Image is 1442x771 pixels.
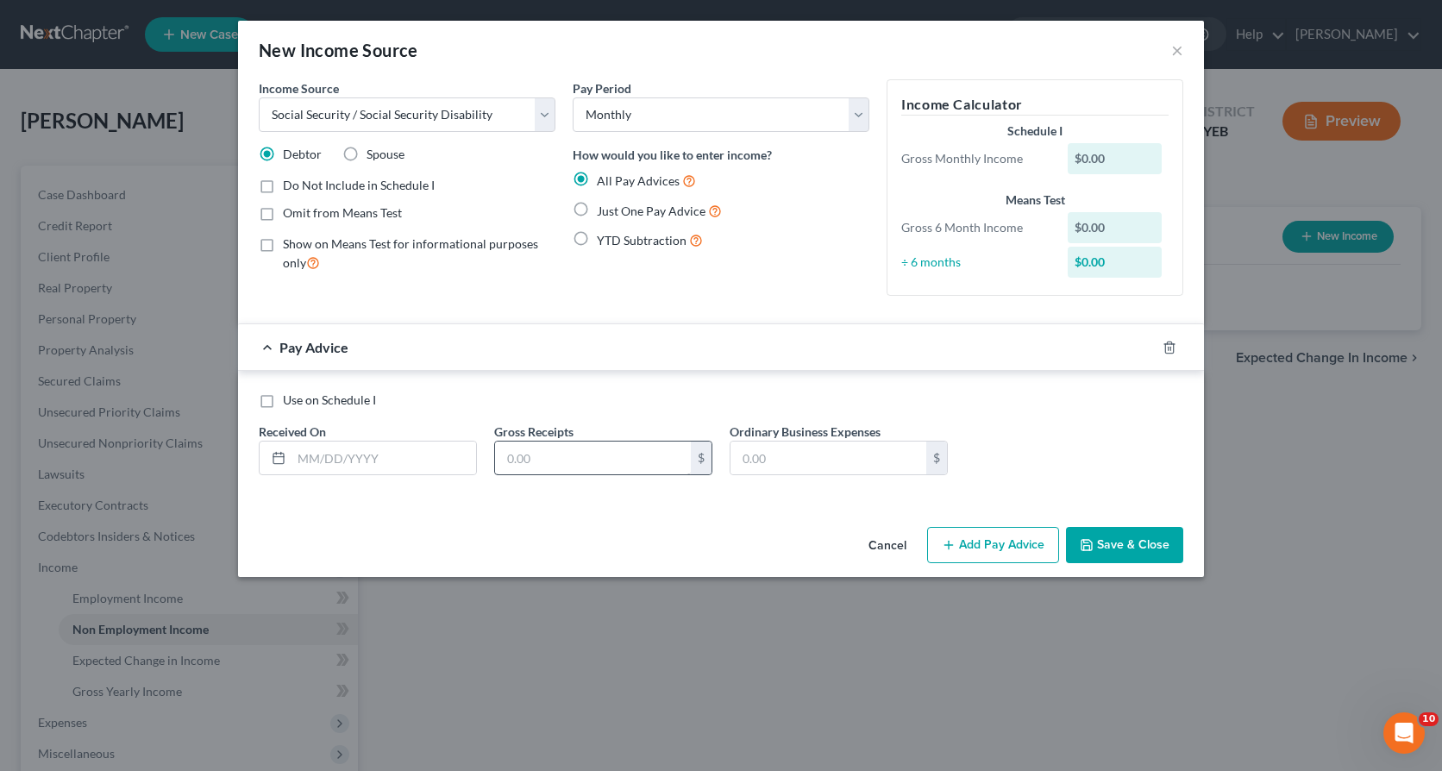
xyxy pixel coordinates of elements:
[730,442,926,474] input: 0.00
[259,81,339,96] span: Income Source
[495,442,691,474] input: 0.00
[1171,40,1183,60] button: ×
[283,392,376,407] span: Use on Schedule I
[292,442,476,474] input: MM/DD/YYYY
[730,423,881,441] label: Ordinary Business Expenses
[927,527,1059,563] button: Add Pay Advice
[691,442,712,474] div: $
[573,146,772,164] label: How would you like to enter income?
[283,236,538,270] span: Show on Means Test for informational purposes only
[926,442,947,474] div: $
[1068,247,1163,278] div: $0.00
[283,205,402,220] span: Omit from Means Test
[1066,527,1183,563] button: Save & Close
[893,150,1059,167] div: Gross Monthly Income
[494,423,574,441] label: Gross Receipts
[893,254,1059,271] div: ÷ 6 months
[259,38,418,62] div: New Income Source
[1383,712,1425,754] iframe: Intercom live chat
[1068,212,1163,243] div: $0.00
[893,219,1059,236] div: Gross 6 Month Income
[1068,143,1163,174] div: $0.00
[573,79,631,97] label: Pay Period
[855,529,920,563] button: Cancel
[597,173,680,188] span: All Pay Advices
[597,233,687,248] span: YTD Subtraction
[283,147,322,161] span: Debtor
[1419,712,1439,726] span: 10
[259,424,326,439] span: Received On
[901,122,1169,140] div: Schedule I
[597,204,705,218] span: Just One Pay Advice
[279,339,348,355] span: Pay Advice
[367,147,404,161] span: Spouse
[901,94,1169,116] h5: Income Calculator
[901,191,1169,209] div: Means Test
[283,178,435,192] span: Do Not Include in Schedule I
